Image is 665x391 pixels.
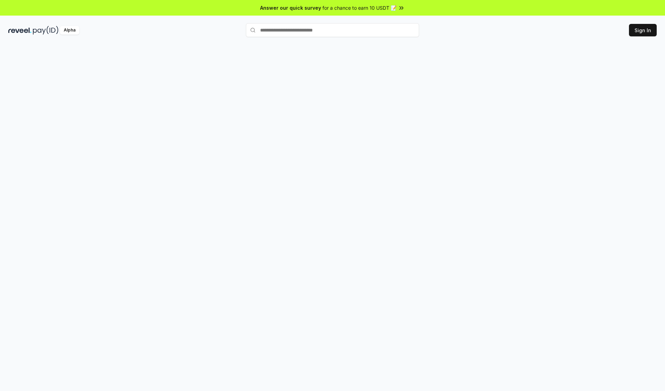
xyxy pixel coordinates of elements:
img: pay_id [33,26,59,35]
button: Sign In [629,24,657,36]
img: reveel_dark [8,26,32,35]
div: Alpha [60,26,79,35]
span: Answer our quick survey [260,4,321,11]
span: for a chance to earn 10 USDT 📝 [322,4,397,11]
